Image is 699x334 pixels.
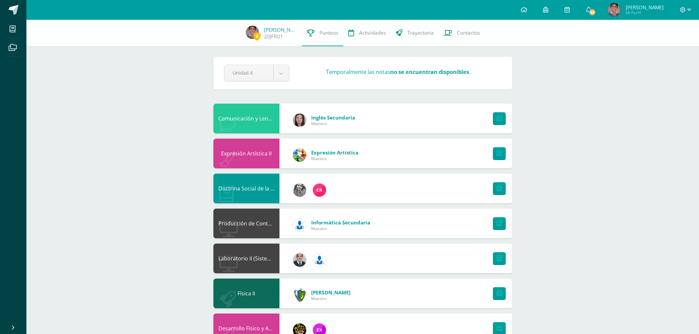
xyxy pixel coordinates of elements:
a: Actividades [343,20,391,46]
a: Contactos [439,20,485,46]
h3: Temporalmente las notas . [326,68,470,76]
img: cba4c69ace659ae4cf02a5761d9a2473.png [293,184,306,197]
span: Maestro [311,226,370,231]
a: 20JFR01 [264,33,283,40]
span: Unidad 4 [233,65,265,81]
span: Actividades [359,29,386,36]
span: [PERSON_NAME] [311,289,350,296]
a: Trayectoria [391,20,439,46]
div: Laboratorio II (Sistema Operativo Macintoch) [213,244,279,273]
img: 6ed6846fa57649245178fca9fc9a58dd.png [293,218,306,232]
a: Punteos [302,20,343,46]
div: Producción de Contenidos Digitales [213,209,279,238]
strong: no se encuentran disponibles [390,68,469,76]
span: Maestro [311,121,355,126]
div: Comunicación y Lenguaje L3 Inglés [213,104,279,133]
img: d7d6d148f6dec277cbaab50fee73caa7.png [293,288,306,302]
span: Punteos [319,29,338,36]
div: Física II [213,279,279,308]
div: Doctrina Social de la Iglesia [213,174,279,203]
span: Trayectoria [407,29,434,36]
span: [PERSON_NAME] [626,4,664,11]
img: 159e24a6ecedfdf8f489544946a573f0.png [293,149,306,162]
span: Maestro [311,296,350,301]
span: Expresión Artística [311,149,358,156]
img: 06146913bb8d9398940fd3dd5d94d252.png [246,26,259,39]
img: 6ed6846fa57649245178fca9fc9a58dd.png [313,253,326,267]
a: Unidad 4 [224,65,289,81]
img: 2306758994b507d40baaa54be1d4aa7e.png [293,253,306,267]
span: Mi Perfil [626,10,664,16]
div: Expresión Artística II [213,139,279,168]
span: Maestro [311,156,358,161]
img: 8af0450cf43d44e38c4a1497329761f3.png [293,114,306,127]
span: Inglés Secundaria [311,114,355,121]
img: 866c3f3dc5f3efb798120d7ad13644d9.png [313,184,326,197]
span: 9 [253,32,261,40]
span: 64 [589,9,596,16]
img: 06146913bb8d9398940fd3dd5d94d252.png [607,3,621,17]
span: Informática Secundaria [311,219,370,226]
a: [PERSON_NAME] [264,26,297,33]
span: Contactos [457,29,480,36]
